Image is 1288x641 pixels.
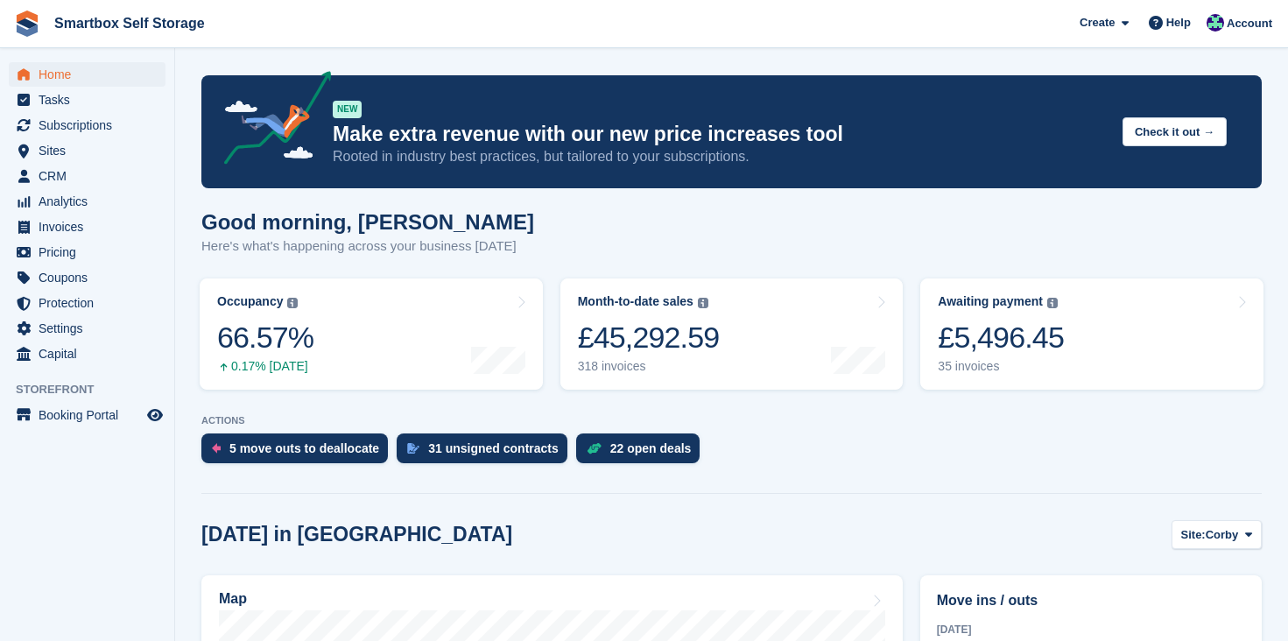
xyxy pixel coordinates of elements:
[144,405,165,426] a: Preview store
[9,240,165,264] a: menu
[209,71,332,171] img: price-adjustments-announcement-icon-8257ccfd72463d97f412b2fc003d46551f7dbcb40ab6d574587a9cd5c0d94...
[578,294,693,309] div: Month-to-date sales
[9,164,165,188] a: menu
[1207,14,1224,32] img: Roger Canham
[9,189,165,214] a: menu
[9,265,165,290] a: menu
[1227,15,1272,32] span: Account
[201,415,1262,426] p: ACTIONS
[698,298,708,308] img: icon-info-grey-7440780725fd019a000dd9b08b2336e03edf1995a4989e88bcd33f0948082b44.svg
[397,433,576,472] a: 31 unsigned contracts
[1172,520,1262,549] button: Site: Corby
[9,215,165,239] a: menu
[201,523,512,546] h2: [DATE] in [GEOGRAPHIC_DATA]
[9,113,165,137] a: menu
[287,298,298,308] img: icon-info-grey-7440780725fd019a000dd9b08b2336e03edf1995a4989e88bcd33f0948082b44.svg
[938,359,1064,374] div: 35 invoices
[333,147,1109,166] p: Rooted in industry best practices, but tailored to your subscriptions.
[217,359,313,374] div: 0.17% [DATE]
[9,403,165,427] a: menu
[937,590,1245,611] h2: Move ins / outs
[578,359,720,374] div: 318 invoices
[217,294,283,309] div: Occupancy
[16,381,174,398] span: Storefront
[39,265,144,290] span: Coupons
[9,138,165,163] a: menu
[9,88,165,112] a: menu
[1080,14,1115,32] span: Create
[937,622,1245,637] div: [DATE]
[9,342,165,366] a: menu
[333,101,362,118] div: NEW
[578,320,720,356] div: £45,292.59
[219,591,247,607] h2: Map
[212,443,221,454] img: move_outs_to_deallocate_icon-f764333ba52eb49d3ac5e1228854f67142a1ed5810a6f6cc68b1a99e826820c5.svg
[1123,117,1227,146] button: Check it out →
[14,11,40,37] img: stora-icon-8386f47178a22dfd0bd8f6a31ec36ba5ce8667c1dd55bd0f319d3a0aa187defe.svg
[333,122,1109,147] p: Make extra revenue with our new price increases tool
[39,316,144,341] span: Settings
[560,278,904,390] a: Month-to-date sales £45,292.59 318 invoices
[201,210,534,234] h1: Good morning, [PERSON_NAME]
[39,342,144,366] span: Capital
[407,443,419,454] img: contract_signature_icon-13c848040528278c33f63329250d36e43548de30e8caae1d1a13099fd9432cc5.svg
[920,278,1263,390] a: Awaiting payment £5,496.45 35 invoices
[9,316,165,341] a: menu
[201,236,534,257] p: Here's what's happening across your business [DATE]
[39,88,144,112] span: Tasks
[39,113,144,137] span: Subscriptions
[938,320,1064,356] div: £5,496.45
[428,441,559,455] div: 31 unsigned contracts
[39,164,144,188] span: CRM
[217,320,313,356] div: 66.57%
[1206,526,1239,544] span: Corby
[39,240,144,264] span: Pricing
[576,433,709,472] a: 22 open deals
[39,138,144,163] span: Sites
[938,294,1043,309] div: Awaiting payment
[610,441,692,455] div: 22 open deals
[1166,14,1191,32] span: Help
[9,291,165,315] a: menu
[39,189,144,214] span: Analytics
[229,441,379,455] div: 5 move outs to deallocate
[587,442,602,454] img: deal-1b604bf984904fb50ccaf53a9ad4b4a5d6e5aea283cecdc64d6e3604feb123c2.svg
[39,215,144,239] span: Invoices
[9,62,165,87] a: menu
[200,278,543,390] a: Occupancy 66.57% 0.17% [DATE]
[47,9,212,38] a: Smartbox Self Storage
[1181,526,1206,544] span: Site:
[1047,298,1058,308] img: icon-info-grey-7440780725fd019a000dd9b08b2336e03edf1995a4989e88bcd33f0948082b44.svg
[39,62,144,87] span: Home
[39,291,144,315] span: Protection
[201,433,397,472] a: 5 move outs to deallocate
[39,403,144,427] span: Booking Portal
